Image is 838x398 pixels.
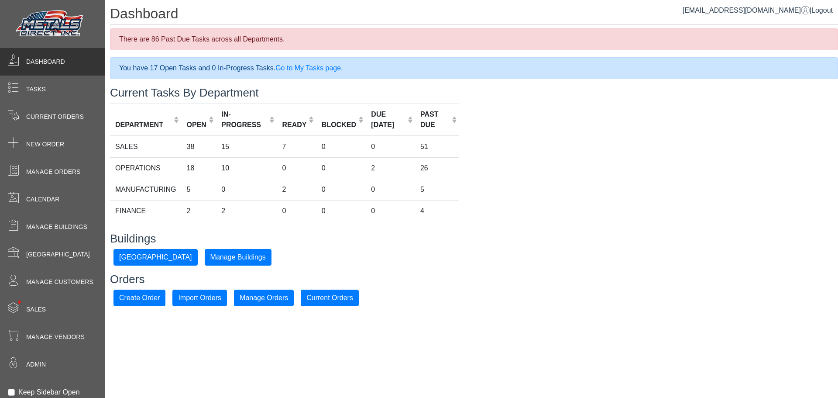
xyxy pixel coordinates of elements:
[26,277,93,287] span: Manage Customers
[110,273,838,286] h3: Orders
[216,179,277,200] td: 0
[26,140,64,149] span: New Order
[172,294,227,301] a: Import Orders
[415,179,459,200] td: 5
[415,136,459,158] td: 51
[277,200,316,221] td: 0
[110,57,838,79] div: You have 17 Open Tasks and 0 In-Progress Tasks.
[18,387,80,398] label: Keep Sidebar Open
[683,5,833,16] div: |
[26,332,85,342] span: Manage Vendors
[13,8,87,40] img: Metals Direct Inc Logo
[110,136,182,158] td: SALES
[216,157,277,179] td: 10
[26,305,46,314] span: Sales
[275,64,343,72] a: Go to My Tasks page.
[234,290,294,306] button: Manage Orders
[115,120,172,130] div: DEPARTMENT
[113,290,165,306] button: Create Order
[26,57,65,66] span: Dashboard
[366,157,415,179] td: 2
[205,249,271,266] button: Manage Buildings
[371,109,405,130] div: DUE [DATE]
[415,200,459,221] td: 4
[26,195,59,204] span: Calendar
[316,157,366,179] td: 0
[277,179,316,200] td: 2
[110,157,182,179] td: OPERATIONS
[316,200,366,221] td: 0
[26,167,80,177] span: Manage Orders
[316,136,366,158] td: 0
[26,85,46,94] span: Tasks
[366,179,415,200] td: 0
[811,7,833,14] span: Logout
[110,28,838,50] div: There are 86 Past Due Tasks across all Departments.
[110,179,182,200] td: MANUFACTURING
[277,157,316,179] td: 0
[26,222,87,232] span: Manage Buildings
[216,136,277,158] td: 15
[110,5,838,25] h1: Dashboard
[110,86,838,100] h3: Current Tasks By Department
[110,232,838,246] h3: Buildings
[113,253,198,260] a: [GEOGRAPHIC_DATA]
[26,360,46,369] span: Admin
[172,290,227,306] button: Import Orders
[182,136,216,158] td: 38
[113,294,165,301] a: Create Order
[277,136,316,158] td: 7
[8,288,31,316] span: •
[26,250,90,259] span: [GEOGRAPHIC_DATA]
[366,136,415,158] td: 0
[420,109,450,130] div: PAST DUE
[221,109,267,130] div: IN-PROGRESS
[301,294,359,301] a: Current Orders
[26,112,84,121] span: Current Orders
[113,249,198,266] button: [GEOGRAPHIC_DATA]
[366,200,415,221] td: 0
[182,200,216,221] td: 2
[683,7,810,14] a: [EMAIL_ADDRESS][DOMAIN_NAME]
[316,179,366,200] td: 0
[187,120,206,130] div: OPEN
[415,157,459,179] td: 26
[301,290,359,306] button: Current Orders
[282,120,306,130] div: READY
[205,253,271,260] a: Manage Buildings
[234,294,294,301] a: Manage Orders
[182,157,216,179] td: 18
[110,200,182,221] td: FINANCE
[322,120,356,130] div: BLOCKED
[182,179,216,200] td: 5
[216,200,277,221] td: 2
